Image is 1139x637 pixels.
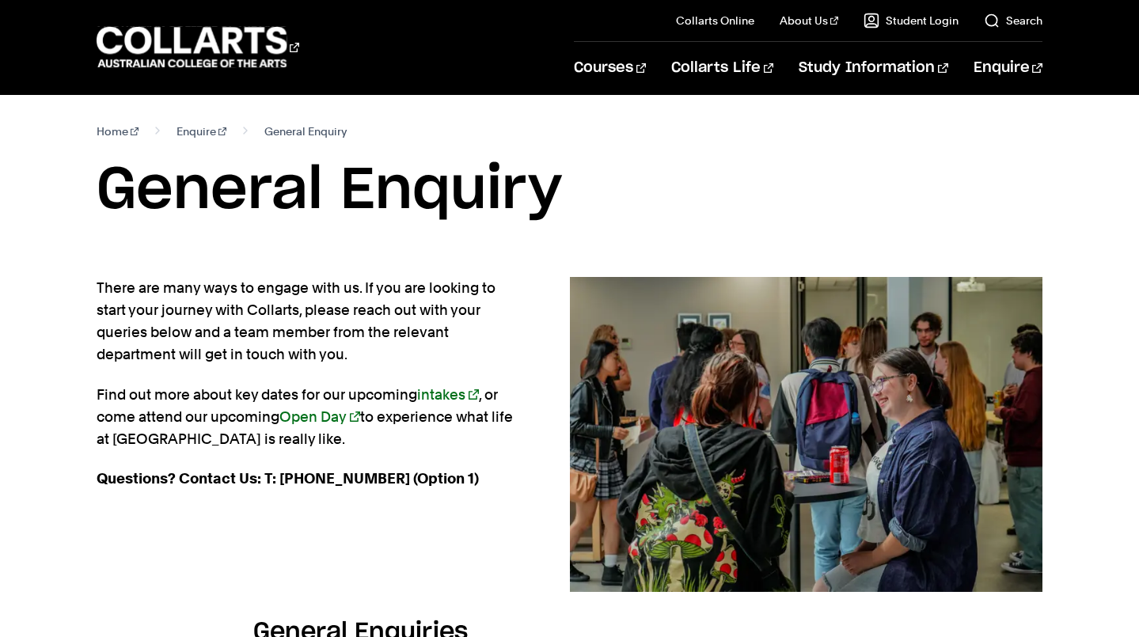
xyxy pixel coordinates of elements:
[97,470,479,487] strong: Questions? Contact Us: T: [PHONE_NUMBER] (Option 1)
[984,13,1042,28] a: Search
[97,155,1042,226] h1: General Enquiry
[264,120,347,142] span: General Enquiry
[97,277,518,366] p: There are many ways to engage with us. If you are looking to start your journey with Collarts, pl...
[97,384,518,450] p: Find out more about key dates for our upcoming , or come attend our upcoming to experience what l...
[780,13,838,28] a: About Us
[279,408,359,425] a: Open Day
[974,42,1042,94] a: Enquire
[799,42,947,94] a: Study Information
[676,13,754,28] a: Collarts Online
[97,120,139,142] a: Home
[177,120,226,142] a: Enquire
[671,42,773,94] a: Collarts Life
[574,42,646,94] a: Courses
[97,25,299,70] div: Go to homepage
[417,386,478,403] a: intakes
[864,13,959,28] a: Student Login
